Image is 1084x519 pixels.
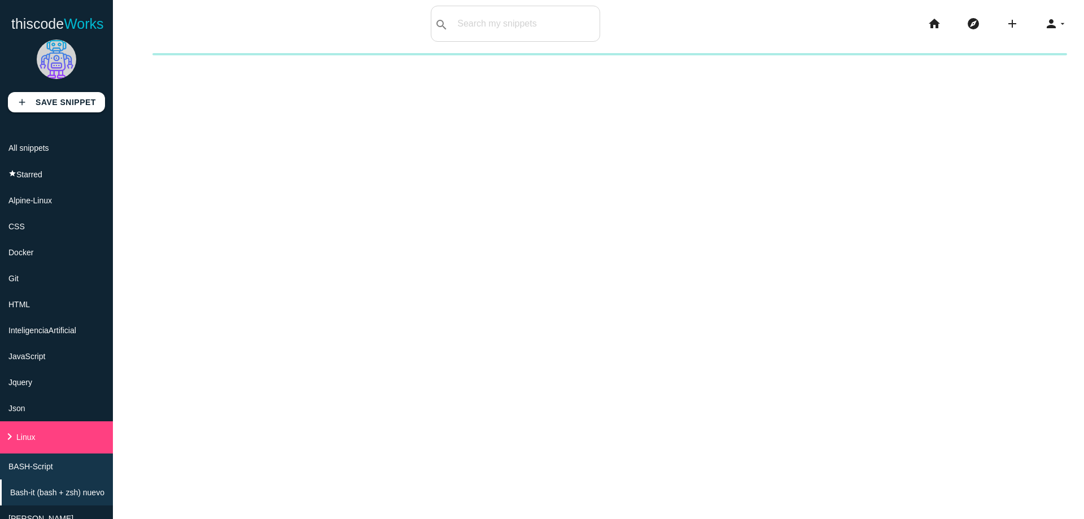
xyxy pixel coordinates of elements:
[8,274,19,283] span: Git
[8,378,32,387] span: Jquery
[431,6,452,41] button: search
[16,433,35,442] span: Linux
[36,98,96,107] b: Save Snippet
[64,16,103,32] span: Works
[452,12,600,36] input: Search my snippets
[8,404,25,413] span: Json
[1006,6,1019,42] i: add
[8,352,45,361] span: JavaScript
[8,326,76,335] span: InteligenciaArtificial
[17,92,27,112] i: add
[1044,6,1058,42] i: person
[3,430,16,443] i: keyboard_arrow_right
[8,248,33,257] span: Docker
[967,6,980,42] i: explore
[10,488,104,497] span: Bash-it (bash + zsh) nuevo
[8,300,30,309] span: HTML
[16,170,42,179] span: Starred
[8,222,25,231] span: CSS
[8,169,16,177] i: star
[37,40,76,79] img: robot.png
[8,196,52,205] span: Alpine-Linux
[1058,6,1067,42] i: arrow_drop_down
[11,6,104,42] a: thiscodeWorks
[8,143,49,152] span: All snippets
[435,7,448,43] i: search
[8,92,105,112] a: addSave Snippet
[928,6,941,42] i: home
[8,462,53,471] span: BASH-Script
